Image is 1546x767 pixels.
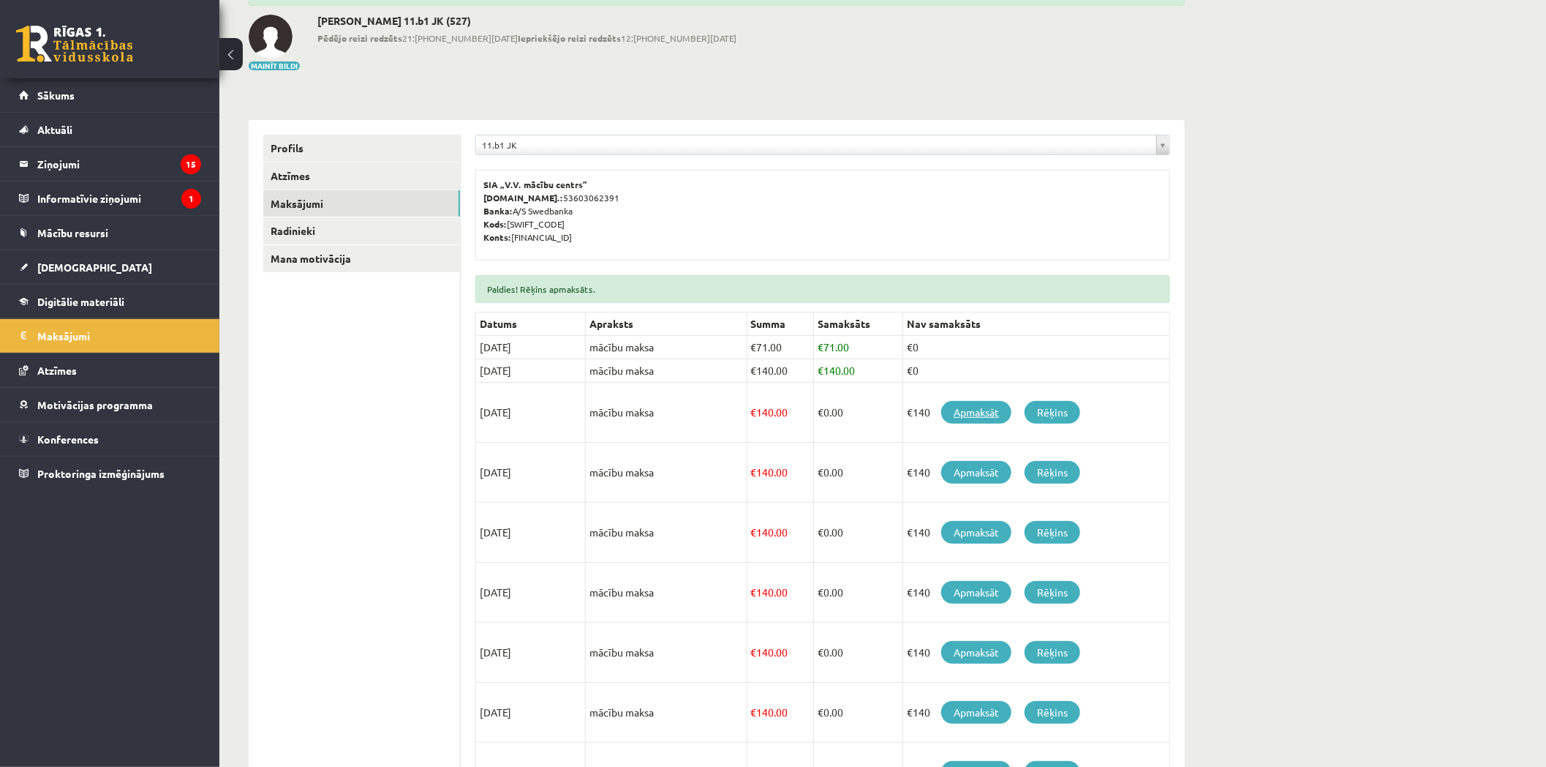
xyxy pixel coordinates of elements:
[483,192,563,203] b: [DOMAIN_NAME].:
[37,147,201,181] legend: Ziņojumi
[37,123,72,136] span: Aktuāli
[903,313,1170,336] th: Nav samaksāts
[941,401,1011,424] a: Apmaksāt
[317,32,402,44] b: Pēdējo reizi redzēts
[818,364,823,377] span: €
[813,359,902,383] td: 140.00
[476,383,586,443] td: [DATE]
[813,683,902,743] td: 0.00
[747,313,813,336] th: Summa
[903,683,1170,743] td: €140
[941,641,1011,664] a: Apmaksāt
[747,683,813,743] td: 140.00
[1025,581,1080,604] a: Rēķins
[37,182,201,215] legend: Informatīvie ziņojumi
[19,78,201,112] a: Sākums
[475,275,1170,303] div: Paldies! Rēķins apmaksāts.
[249,61,300,70] button: Mainīt bildi
[518,32,621,44] b: Iepriekšējo reizi redzēts
[249,15,293,59] img: Kristina Ishchenko
[747,336,813,359] td: 71.00
[1025,461,1080,484] a: Rēķins
[37,261,152,274] span: [DEMOGRAPHIC_DATA]
[1025,401,1080,424] a: Rēķins
[263,162,460,190] a: Atzīmes
[941,581,1011,604] a: Apmaksāt
[747,383,813,443] td: 140.00
[181,189,201,209] i: 1
[483,205,513,217] b: Banka:
[37,226,108,239] span: Mācību resursi
[941,461,1011,484] a: Apmaksāt
[19,216,201,250] a: Mācību resursi
[19,147,201,181] a: Ziņojumi15
[941,701,1011,724] a: Apmaksāt
[263,190,460,217] a: Maksājumi
[818,405,823,419] span: €
[483,178,1162,244] p: 53603062391 A/S Swedbanka [SWIFT_CODE] [FINANCIAL_ID]
[818,465,823,479] span: €
[813,443,902,503] td: 0.00
[818,585,823,599] span: €
[181,154,201,174] i: 15
[813,503,902,563] td: 0.00
[903,383,1170,443] td: €140
[476,359,586,383] td: [DATE]
[476,135,1169,154] a: 11.b1 JK
[751,405,757,419] span: €
[818,646,823,659] span: €
[586,443,747,503] td: mācību maksa
[1025,701,1080,724] a: Rēķins
[813,563,902,623] td: 0.00
[19,250,201,284] a: [DEMOGRAPHIC_DATA]
[37,398,153,411] span: Motivācijas programma
[37,433,99,446] span: Konferences
[19,353,201,387] a: Atzīmes
[16,26,133,62] a: Rīgas 1. Tālmācības vidusskola
[1025,641,1080,664] a: Rēķins
[19,113,201,146] a: Aktuāli
[903,503,1170,563] td: €140
[482,135,1150,154] span: 11.b1 JK
[903,336,1170,359] td: €0
[818,706,823,719] span: €
[19,457,201,490] a: Proktoringa izmēģinājums
[476,313,586,336] th: Datums
[19,388,201,422] a: Motivācijas programma
[37,295,124,308] span: Digitālie materiāli
[19,285,201,318] a: Digitālie materiāli
[751,585,757,599] span: €
[586,336,747,359] td: mācību maksa
[37,364,77,377] span: Atzīmes
[751,525,757,539] span: €
[903,563,1170,623] td: €140
[818,340,823,353] span: €
[813,336,902,359] td: 71.00
[586,359,747,383] td: mācību maksa
[586,563,747,623] td: mācību maksa
[586,623,747,683] td: mācību maksa
[751,364,757,377] span: €
[476,443,586,503] td: [DATE]
[263,135,460,162] a: Profils
[747,563,813,623] td: 140.00
[476,683,586,743] td: [DATE]
[1025,521,1080,544] a: Rēķins
[903,623,1170,683] td: €140
[586,503,747,563] td: mācību maksa
[818,525,823,539] span: €
[317,31,736,45] span: 21:[PHONE_NUMBER][DATE] 12:[PHONE_NUMBER][DATE]
[483,218,507,230] b: Kods:
[747,359,813,383] td: 140.00
[37,89,75,102] span: Sākums
[476,563,586,623] td: [DATE]
[263,217,460,244] a: Radinieki
[19,319,201,353] a: Maksājumi
[903,443,1170,503] td: €140
[317,15,736,27] h2: [PERSON_NAME] 11.b1 JK (527)
[813,383,902,443] td: 0.00
[19,422,201,456] a: Konferences
[19,182,201,215] a: Informatīvie ziņojumi1
[483,179,588,190] b: SIA „V.V. mācību centrs”
[586,383,747,443] td: mācību maksa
